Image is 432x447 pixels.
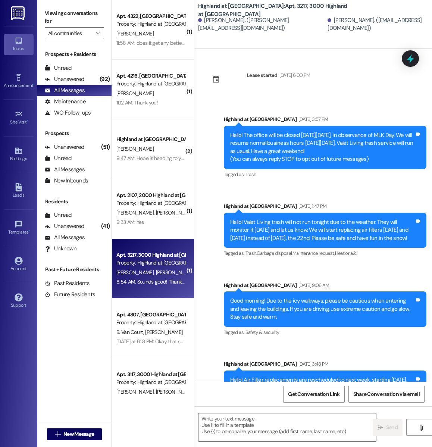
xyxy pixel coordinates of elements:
div: [DATE] at 6:13 PM: Okay that sounds good! Thanks for keeping us updated [116,338,276,345]
div: Prospects + Residents [37,50,112,58]
div: Apt. 2107, 2000 Highland at [GEOGRAPHIC_DATA] [116,191,185,199]
div: Hello! The office will be closed [DATE][DATE], in observance of MLK Day. We will resume normal bu... [230,131,414,163]
div: New Inbounds [45,177,88,185]
a: Templates • [4,218,34,238]
span: B. Van Court [116,329,145,335]
div: Unknown [45,245,76,253]
div: Tagged as: [224,327,426,338]
span: [PERSON_NAME] [156,388,193,395]
div: All Messages [45,166,85,174]
span: [PERSON_NAME] [116,90,154,97]
div: (51) [99,141,112,153]
div: [DATE] 3:57 PM [297,115,328,123]
div: Unanswered [45,222,84,230]
b: Highland at [GEOGRAPHIC_DATA]: Apt. 3217, 3000 Highland at [GEOGRAPHIC_DATA] [198,2,347,18]
div: 9:47 AM: Hope is heading to your apartment with the guys. [116,155,243,162]
span: [PERSON_NAME] [116,146,154,152]
div: Apt. 3117, 3000 Highland at [GEOGRAPHIC_DATA] [116,371,185,378]
span: Send [386,423,398,431]
span: Trash [245,171,256,178]
span: [PERSON_NAME] [116,269,156,276]
div: Good morning! Due to the icy walkways, please be cautious when entering and leaving the buildings... [230,297,414,321]
span: [PERSON_NAME] [116,209,156,216]
div: [DATE] 9:06 AM [297,281,329,289]
span: New Message [63,430,94,438]
div: [DATE] 3:48 PM [297,360,329,368]
div: [DATE] 6:00 PM [278,71,310,79]
div: Hello! Valet Living trash will not run tonight due to the weather. They will monitor it [DATE] an... [230,218,414,242]
div: Property: Highland at [GEOGRAPHIC_DATA] [116,199,185,207]
div: Highland at [GEOGRAPHIC_DATA] [224,202,426,213]
a: Inbox [4,34,34,54]
span: [PERSON_NAME] [156,209,193,216]
a: Account [4,254,34,275]
span: Maintenance request , [292,250,335,256]
div: WO Follow-ups [45,109,91,117]
div: Apt. 4322, [GEOGRAPHIC_DATA] at [GEOGRAPHIC_DATA] [116,12,185,20]
a: Site Visit • [4,108,34,128]
div: Unread [45,154,72,162]
div: Property: Highland at [GEOGRAPHIC_DATA] [116,20,185,28]
div: 11:58 AM: does it get any better than that? 😱🤪🍾🍾🍾 [116,40,238,46]
img: ResiDesk Logo [11,6,26,20]
div: (92) [98,74,112,85]
div: Unread [45,211,72,219]
div: Property: Highland at [GEOGRAPHIC_DATA] [116,319,185,326]
label: Viewing conversations for [45,7,104,27]
span: • [27,118,28,124]
div: Unanswered [45,75,84,83]
span: Get Conversation Link [288,390,339,398]
div: 8:54 AM: Sounds good! Thank you! [116,278,192,285]
span: [PERSON_NAME] [156,269,193,276]
div: (41) [99,221,112,232]
span: Share Conversation via email [353,390,420,398]
div: Past + Future Residents [37,266,112,273]
span: [PERSON_NAME] [116,388,156,395]
button: New Message [47,428,102,440]
div: [PERSON_NAME]. ([EMAIL_ADDRESS][DOMAIN_NAME]) [328,16,426,32]
div: Unread [45,64,72,72]
div: Unanswered [45,143,84,151]
div: Lease started [247,71,278,79]
span: Heat or a/c [335,250,357,256]
div: Highland at [GEOGRAPHIC_DATA] [224,115,426,126]
span: • [29,228,30,234]
div: Future Residents [45,291,95,298]
a: Buildings [4,144,34,165]
div: Property: Highland at [GEOGRAPHIC_DATA] [116,259,185,267]
div: Apt. 3217, 3000 Highland at [GEOGRAPHIC_DATA] [116,251,185,259]
div: Maintenance [45,98,86,106]
div: Property: Highland at [GEOGRAPHIC_DATA] [116,378,185,386]
div: 9:33 AM: Yes [116,219,144,225]
div: Highland at [GEOGRAPHIC_DATA] [224,281,426,292]
div: 11:12 AM: Thank you! [116,99,158,106]
i:  [96,30,100,36]
div: All Messages [45,234,85,241]
button: Share Conversation via email [348,386,425,403]
div: Past Residents [45,279,90,287]
div: Tagged as: [224,169,426,180]
div: Residents [37,198,112,206]
a: Support [4,291,34,311]
span: • [33,82,34,87]
span: Safety & security [245,329,279,335]
div: Prospects [37,129,112,137]
div: Hello! Air Filter replacements are rescheduled to next week, starting [DATE]. Please check your e... [230,376,414,408]
button: Get Conversation Link [283,386,344,403]
input: All communities [48,27,92,39]
div: [DATE] 1:47 PM [297,202,327,210]
a: Leads [4,181,34,201]
div: Highland at [GEOGRAPHIC_DATA] [224,360,426,371]
span: Garbage disposal , [257,250,292,256]
button: Send [373,419,403,436]
div: Property: Highland at [GEOGRAPHIC_DATA] [116,80,185,88]
span: Trash , [245,250,257,256]
i:  [55,431,60,437]
i:  [418,425,424,431]
div: [PERSON_NAME]. ([PERSON_NAME][EMAIL_ADDRESS][DOMAIN_NAME]) [198,16,326,32]
span: [PERSON_NAME] [116,30,154,37]
div: All Messages [45,87,85,94]
span: [PERSON_NAME] [145,329,182,335]
div: Tagged as: [224,248,426,259]
div: Apt. 4216, [GEOGRAPHIC_DATA] at [GEOGRAPHIC_DATA] [116,72,185,80]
